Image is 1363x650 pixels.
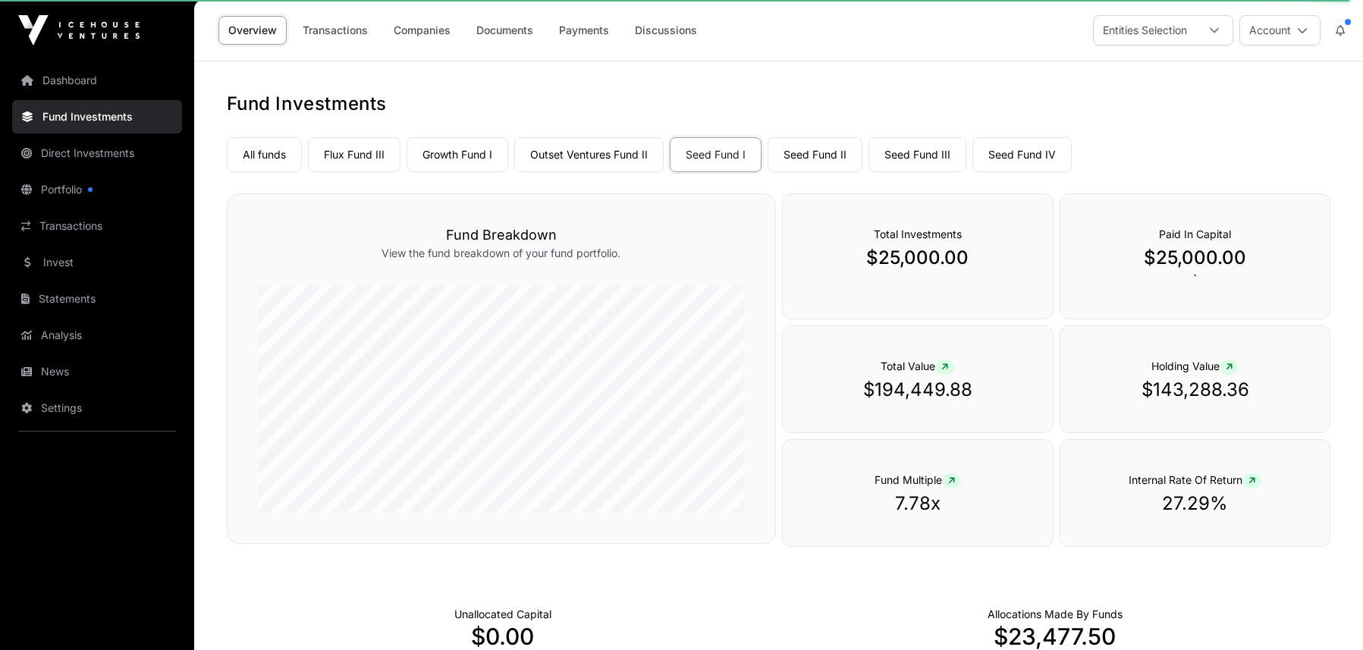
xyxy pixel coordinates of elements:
a: All funds [227,137,302,172]
span: Paid In Capital [1159,228,1231,240]
button: Account [1239,15,1321,46]
a: Companies [384,16,460,45]
a: Analysis [12,319,182,352]
p: $23,477.50 [779,623,1331,650]
span: Fund Multiple [875,473,961,486]
h3: Fund Breakdown [258,225,745,246]
a: Flux Fund III [308,137,400,172]
p: Capital Deployed Into Companies [988,607,1123,622]
a: Fund Investments [12,100,182,133]
a: Documents [466,16,543,45]
span: Total Investments [874,228,962,240]
a: Portfolio [12,173,182,206]
p: View the fund breakdown of your fund portfolio. [258,246,745,261]
iframe: Chat Widget [1287,577,1363,650]
a: Seed Fund IV [972,137,1072,172]
p: 7.78x [813,491,1022,516]
a: Discussions [625,16,707,45]
p: $194,449.88 [813,378,1022,402]
p: $25,000.00 [1091,246,1300,270]
p: $143,288.36 [1091,378,1300,402]
a: Transactions [293,16,378,45]
p: 27.29% [1091,491,1300,516]
a: Transactions [12,209,182,243]
a: Direct Investments [12,137,182,170]
a: News [12,355,182,388]
span: Internal Rate Of Return [1129,473,1261,486]
span: Holding Value [1151,360,1239,372]
p: Cash not yet allocated [454,607,551,622]
img: Icehouse Ventures Logo [18,15,140,46]
a: Invest [12,246,182,279]
div: ` [1060,193,1331,319]
a: Dashboard [12,64,182,97]
a: Payments [549,16,619,45]
a: Settings [12,391,182,425]
h1: Fund Investments [227,92,1331,116]
a: Overview [218,16,287,45]
span: Total Value [881,360,954,372]
a: Seed Fund I [670,137,762,172]
a: Growth Fund I [407,137,508,172]
a: Seed Fund II [768,137,862,172]
p: $25,000.00 [813,246,1022,270]
a: Seed Fund III [868,137,966,172]
a: Statements [12,282,182,316]
a: Outset Ventures Fund II [514,137,664,172]
div: Entities Selection [1094,16,1196,45]
p: $0.00 [227,623,779,650]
